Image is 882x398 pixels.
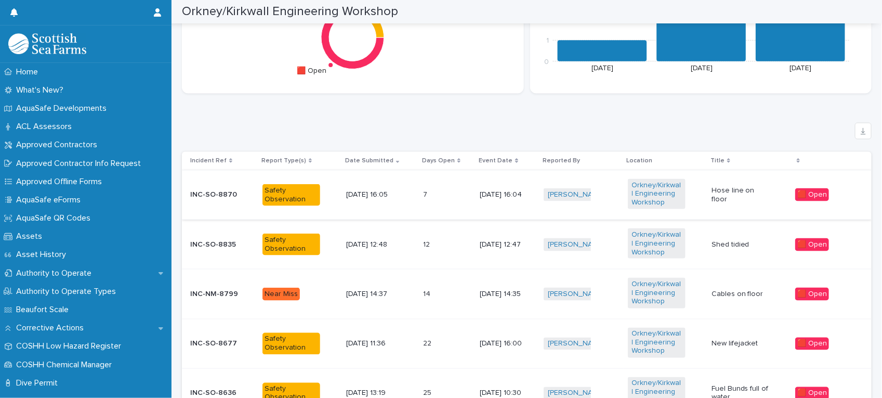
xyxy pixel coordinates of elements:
p: Dive Permit [12,378,66,388]
p: INC-NM-8799 [190,290,248,299]
text: [DATE] [690,65,712,72]
p: Report Type(s) [261,155,306,166]
p: Reported By [543,155,580,166]
p: Hose line on floor [712,186,769,204]
p: 25 [423,387,433,398]
p: Corrective Actions [12,323,92,333]
p: COSHH Low Hazard Register [12,341,129,351]
p: 14 [423,288,432,299]
p: Title [710,155,725,166]
a: [PERSON_NAME] [548,389,604,398]
tr: INC-SO-8677Safety Observation[DATE] 11:362222 [DATE] 16:00[PERSON_NAME] Orkney/Kirkwall Engineeri... [182,319,872,368]
p: [DATE] 10:30 [480,389,535,398]
p: [DATE] 12:47 [480,240,535,249]
p: 7 [423,188,429,199]
p: Assets [12,232,50,241]
text: 🟥 Open [297,66,327,75]
p: 12 [423,238,432,249]
h2: Orkney/Kirkwall Engineering Workshop [182,4,398,19]
div: 🟥 Open [795,188,829,201]
p: Approved Offline Forms [12,177,110,187]
p: INC-SO-8636 [190,389,248,398]
p: [DATE] 13:19 [346,389,404,398]
p: Authority to Operate Types [12,287,124,297]
p: Authority to Operate [12,268,100,278]
p: [DATE] 16:05 [346,190,404,199]
a: [PERSON_NAME] [548,190,604,199]
a: [PERSON_NAME] [548,240,604,249]
a: Orkney/Kirkwall Engineering Workshop [632,181,681,207]
text: [DATE] [591,65,613,72]
p: Cables on floor [712,290,769,299]
p: Approved Contractors [12,140,106,150]
p: Shed tidied [712,240,769,249]
p: [DATE] 12:48 [346,240,404,249]
p: AquaSafe eForms [12,195,89,205]
p: Event Date [479,155,512,166]
p: [DATE] 14:35 [480,290,535,299]
img: bPIBxiqnSb2ggTQWdOVV [8,33,86,54]
div: 🟥 Open [795,338,829,351]
div: Safety Observation [262,184,320,206]
div: Near Miss [262,288,300,301]
p: Beaufort Scale [12,305,77,315]
a: [PERSON_NAME] [548,340,604,349]
p: Incident Ref [190,155,227,166]
p: ACL Assessors [12,122,80,132]
a: Orkney/Kirkwall Engineering Workshop [632,330,681,356]
div: 🟥 Open [795,288,829,301]
tr: INC-NM-8799Near Miss[DATE] 14:371414 [DATE] 14:35[PERSON_NAME] Orkney/Kirkwall Engineering Worksh... [182,269,872,319]
p: Approved Contractor Info Request [12,159,149,169]
tr: INC-SO-8870Safety Observation[DATE] 16:0577 [DATE] 16:04[PERSON_NAME] Orkney/Kirkwall Engineering... [182,170,872,220]
tspan: 2 [544,16,548,23]
p: [DATE] 11:36 [346,340,404,349]
tspan: 0 [544,58,548,65]
p: What's New? [12,85,72,95]
p: New lifejacket [712,340,769,349]
a: Orkney/Kirkwall Engineering Workshop [632,230,681,256]
p: COSHH Chemical Manager [12,360,120,370]
a: Orkney/Kirkwall Engineering Workshop [632,280,681,306]
p: 22 [423,338,433,349]
p: [DATE] 14:37 [346,290,404,299]
p: Location [627,155,653,166]
tr: INC-SO-8835Safety Observation[DATE] 12:481212 [DATE] 12:47[PERSON_NAME] Orkney/Kirkwall Engineeri... [182,220,872,269]
p: Date Submitted [345,155,393,166]
p: AquaSafe QR Codes [12,213,99,223]
p: INC-SO-8677 [190,340,248,349]
p: [DATE] 16:00 [480,340,535,349]
p: INC-SO-8870 [190,190,248,199]
text: [DATE] [789,65,811,72]
p: [DATE] 16:04 [480,190,535,199]
p: Days Open [422,155,455,166]
tspan: 1 [546,37,548,44]
div: Safety Observation [262,234,320,255]
p: INC-SO-8835 [190,240,248,249]
p: Home [12,67,46,77]
div: 🟥 Open [795,238,829,251]
a: [PERSON_NAME] [548,290,604,299]
div: Safety Observation [262,333,320,355]
p: AquaSafe Developments [12,104,115,113]
p: Asset History [12,250,74,260]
